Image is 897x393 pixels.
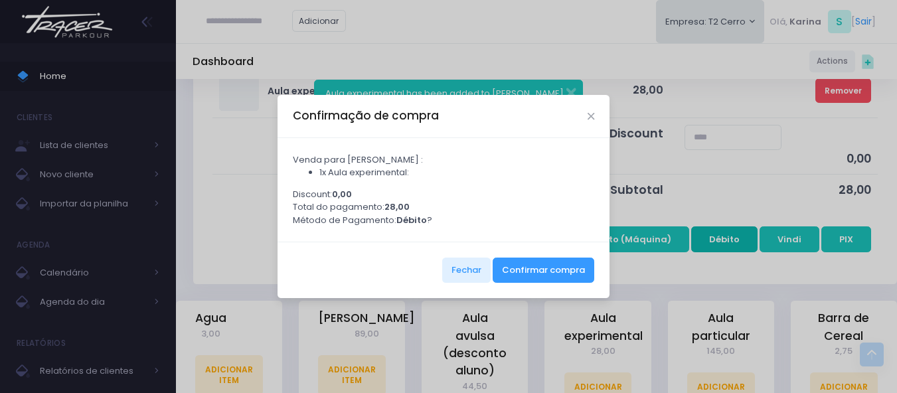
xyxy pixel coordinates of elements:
button: Close [588,113,594,119]
strong: 28,00 [384,200,410,213]
h5: Confirmação de compra [293,108,439,124]
button: Fechar [442,258,491,283]
button: Confirmar compra [493,258,594,283]
li: 1x Aula experimental: [319,166,595,179]
strong: Débito [396,214,427,226]
strong: 0,00 [332,188,352,200]
div: Venda para [PERSON_NAME] : Discount: Total do pagamento: Método de Pagamento: ? [278,138,610,242]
